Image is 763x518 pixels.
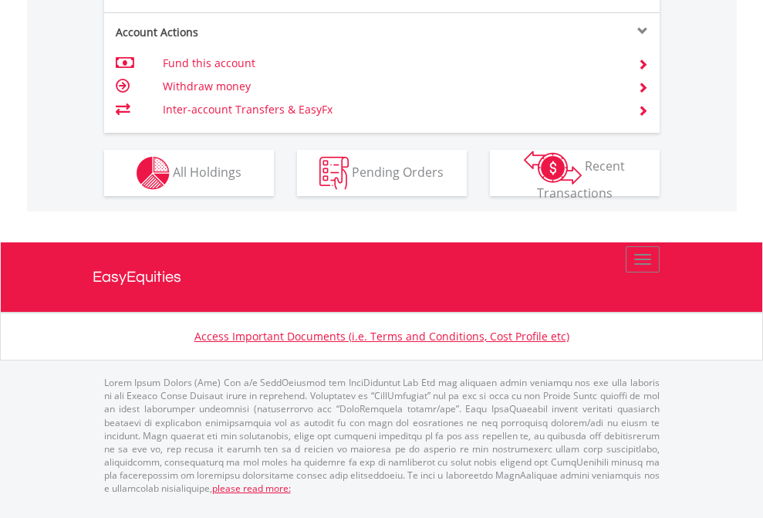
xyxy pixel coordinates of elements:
[490,150,660,196] button: Recent Transactions
[352,163,444,180] span: Pending Orders
[194,329,569,344] a: Access Important Documents (i.e. Terms and Conditions, Cost Profile etc)
[93,242,671,312] a: EasyEquities
[104,376,660,495] p: Lorem Ipsum Dolors (Ame) Con a/e SeddOeiusmod tem InciDiduntut Lab Etd mag aliquaen admin veniamq...
[137,157,170,190] img: holdings-wht.png
[163,75,619,98] td: Withdraw money
[297,150,467,196] button: Pending Orders
[319,157,349,190] img: pending_instructions-wht.png
[163,98,619,121] td: Inter-account Transfers & EasyFx
[524,151,582,185] img: transactions-zar-wht.png
[212,482,291,495] a: please read more:
[104,25,382,40] div: Account Actions
[173,163,241,180] span: All Holdings
[163,52,619,75] td: Fund this account
[104,150,274,196] button: All Holdings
